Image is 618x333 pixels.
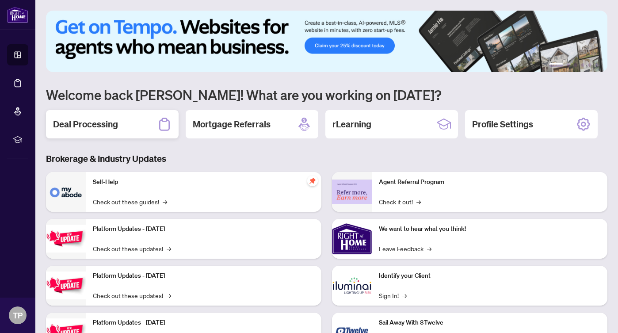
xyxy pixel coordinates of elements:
h2: rLearning [332,118,371,130]
a: Check out these updates!→ [93,291,171,300]
button: 4 [581,63,584,67]
img: Identify your Client [332,266,372,306]
span: TP [13,309,23,322]
img: Slide 0 [46,11,607,72]
img: logo [7,7,28,23]
span: → [167,244,171,253]
span: → [427,244,431,253]
a: Leave Feedback→ [379,244,431,253]
p: Agent Referral Program [379,177,600,187]
p: Platform Updates - [DATE] [93,224,314,234]
p: Platform Updates - [DATE] [93,318,314,328]
button: 2 [567,63,570,67]
button: 5 [588,63,591,67]
img: Platform Updates - July 21, 2025 [46,225,86,253]
h3: Brokerage & Industry Updates [46,153,607,165]
p: Sail Away With 8Twelve [379,318,600,328]
button: 3 [574,63,577,67]
h2: Mortgage Referrals [193,118,271,130]
h2: Profile Settings [472,118,533,130]
img: Platform Updates - July 8, 2025 [46,272,86,299]
span: → [402,291,407,300]
img: Self-Help [46,172,86,212]
span: → [167,291,171,300]
button: Open asap [583,302,609,329]
h2: Deal Processing [53,118,118,130]
span: pushpin [307,176,318,186]
a: Check out these updates!→ [93,244,171,253]
p: Identify your Client [379,271,600,281]
h1: Welcome back [PERSON_NAME]! What are you working on [DATE]? [46,86,607,103]
span: → [163,197,167,207]
p: We want to hear what you think! [379,224,600,234]
img: We want to hear what you think! [332,219,372,259]
p: Platform Updates - [DATE] [93,271,314,281]
a: Check it out!→ [379,197,421,207]
span: → [416,197,421,207]
a: Check out these guides!→ [93,197,167,207]
button: 6 [595,63,599,67]
a: Sign In!→ [379,291,407,300]
img: Agent Referral Program [332,180,372,204]
button: 1 [549,63,563,67]
p: Self-Help [93,177,314,187]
